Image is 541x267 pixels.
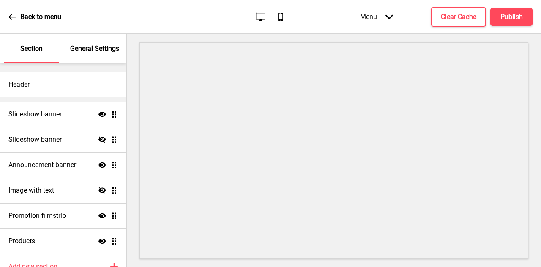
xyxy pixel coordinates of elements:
p: Back to menu [20,12,61,22]
p: Section [20,44,43,53]
p: General Settings [70,44,119,53]
h4: Clear Cache [441,12,476,22]
h4: Publish [500,12,523,22]
h4: Slideshow banner [8,135,62,144]
button: Publish [490,8,533,26]
h4: Announcement banner [8,160,76,170]
button: Clear Cache [431,7,486,27]
h4: Image with text [8,186,54,195]
a: Back to menu [8,6,61,28]
h4: Slideshow banner [8,110,62,119]
h4: Header [8,80,30,89]
h4: Products [8,237,35,246]
div: Menu [352,4,402,29]
h4: Promotion filmstrip [8,211,66,220]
